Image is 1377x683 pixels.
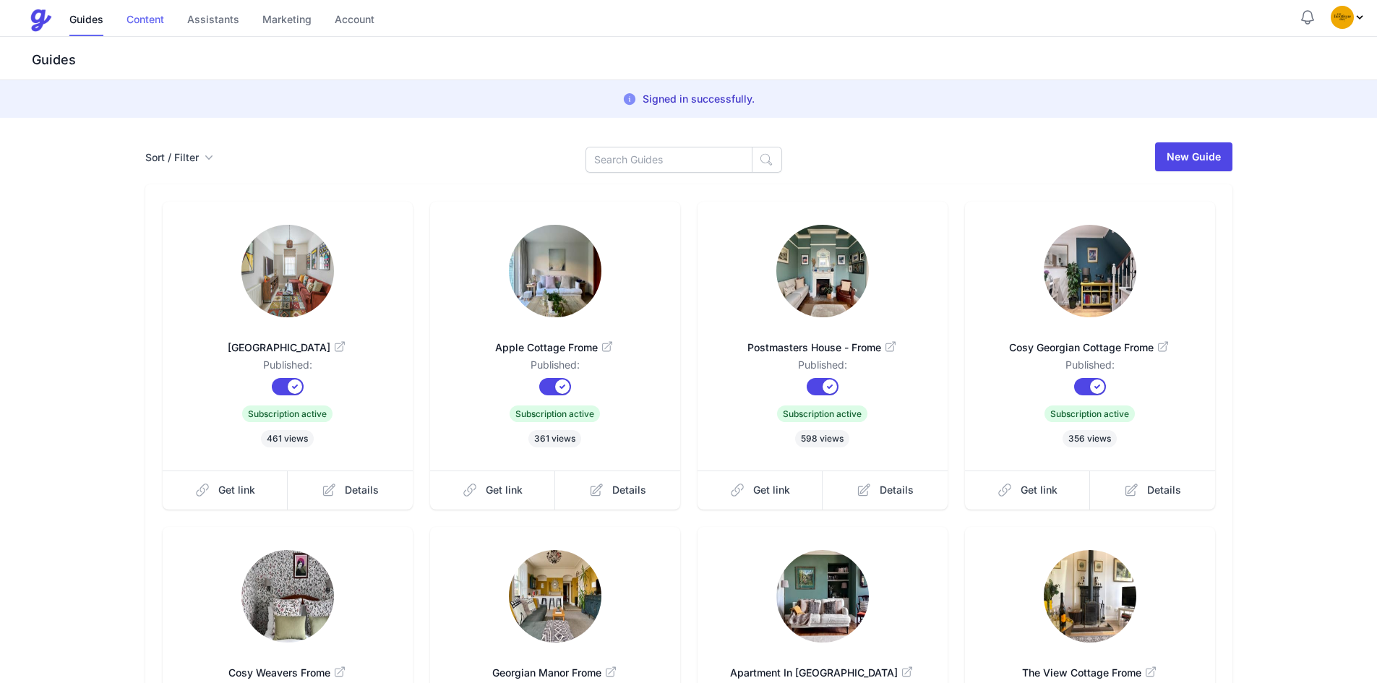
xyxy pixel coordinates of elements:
span: 461 views [261,430,314,447]
span: Details [345,483,379,497]
span: Subscription active [242,405,333,422]
h3: Guides [29,51,1377,69]
span: Cosy Georgian Cottage Frome [988,340,1192,355]
img: lhc4ua4xxgujpuqugs1fod3vs988 [776,225,869,317]
img: us9m32x1wxf4nf560yrwx0b85ywb [776,550,869,643]
p: Signed in successfully. [643,92,755,106]
a: Get link [698,471,823,510]
a: Details [823,471,948,510]
span: Subscription active [1044,405,1135,422]
img: kpbqcg789xsv730zbzq57n565x0a [241,225,334,317]
span: 598 views [795,430,849,447]
a: Details [1090,471,1215,510]
a: Get link [430,471,556,510]
span: Details [612,483,646,497]
a: Postmasters House - Frome [721,323,925,358]
img: xxhbye9mgeh8maai0f0wryyber7f [241,550,334,643]
span: Georgian Manor Frome [453,666,657,680]
span: Details [1147,483,1181,497]
a: Apple Cottage Frome [453,323,657,358]
a: Apartment In [GEOGRAPHIC_DATA] [721,648,925,683]
a: Details [288,471,413,510]
img: Guestive Guides [29,9,52,32]
a: Details [555,471,680,510]
span: 361 views [528,430,581,447]
a: Cosy Georgian Cottage Frome [988,323,1192,358]
a: Assistants [187,5,239,36]
span: Subscription active [510,405,600,422]
span: Get link [753,483,790,497]
span: Get link [486,483,523,497]
span: Get link [218,483,255,497]
span: Apartment In [GEOGRAPHIC_DATA] [721,666,925,680]
a: Marketing [262,5,312,36]
input: Search Guides [585,147,752,173]
button: Notifications [1299,9,1316,26]
span: Apple Cottage Frome [453,340,657,355]
img: hms2vv4a9yyqi3tjoxzpluwfvlpk [1331,6,1354,29]
button: Sort / Filter [145,150,213,165]
dd: Published: [186,358,390,378]
dd: Published: [988,358,1192,378]
span: Postmasters House - Frome [721,340,925,355]
div: Profile Menu [1331,6,1365,29]
span: Subscription active [777,405,867,422]
img: 0sdfl32etm2i9i4xz32804xkgjx7 [1044,225,1136,317]
dd: Published: [721,358,925,378]
a: Content [126,5,164,36]
span: Details [880,483,914,497]
span: 356 views [1063,430,1117,447]
a: Georgian Manor Frome [453,648,657,683]
a: [GEOGRAPHIC_DATA] [186,323,390,358]
a: Account [335,5,374,36]
a: The View Cottage Frome [988,648,1192,683]
img: ueo74gl7um3559myrldsxq31235h [1044,550,1136,643]
a: Get link [163,471,288,510]
img: 0e2aeif0xpun8bt3zimlwhiv97d9 [509,550,601,643]
span: Cosy Weavers Frome [186,666,390,680]
dd: Published: [453,358,657,378]
a: Guides [69,5,103,36]
span: The View Cottage Frome [988,666,1192,680]
span: [GEOGRAPHIC_DATA] [186,340,390,355]
img: 0bfxbco4mxqslj56twojqbi3ppj2 [509,225,601,317]
a: Cosy Weavers Frome [186,648,390,683]
a: Get link [965,471,1091,510]
a: New Guide [1155,142,1232,171]
span: Get link [1021,483,1058,497]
